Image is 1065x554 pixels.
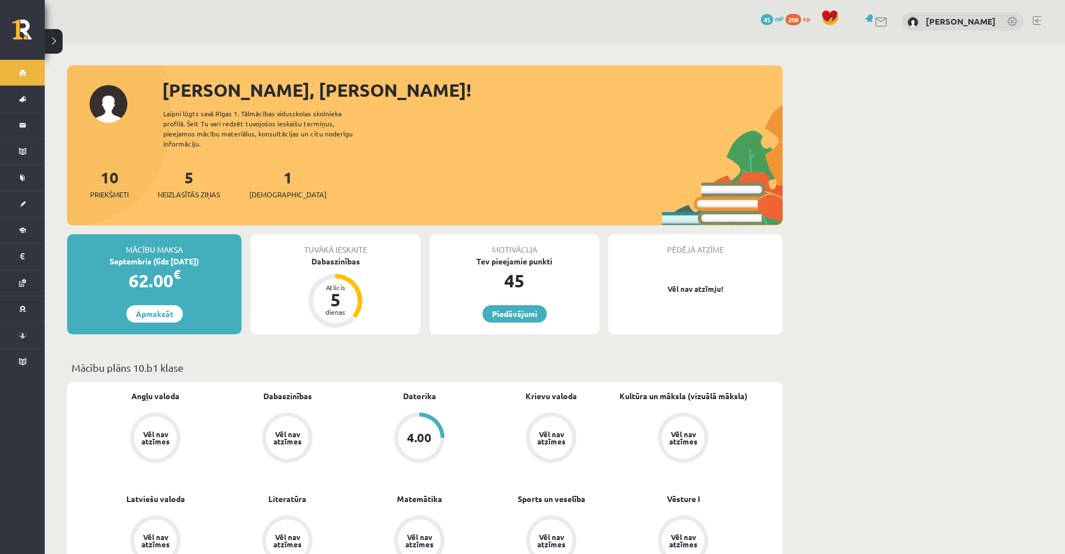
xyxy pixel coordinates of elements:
div: dienas [319,309,352,315]
a: Apmaksāt [126,305,183,323]
span: mP [775,14,784,23]
p: Mācību plāns 10.b1 klase [72,360,778,375]
div: 62.00 [67,267,242,294]
img: Stepans Grigorjevs [907,17,919,28]
p: Vēl nav atzīmju! [614,283,777,295]
div: Septembris (līdz [DATE]) [67,255,242,267]
a: 5Neizlasītās ziņas [158,167,220,200]
div: 5 [319,291,352,309]
span: [DEMOGRAPHIC_DATA] [249,189,326,200]
div: Laipni lūgts savā Rīgas 1. Tālmācības vidusskolas skolnieka profilā. Šeit Tu vari redzēt tuvojošo... [163,108,372,149]
a: Rīgas 1. Tālmācības vidusskola [12,20,45,48]
a: [PERSON_NAME] [926,16,996,27]
div: Vēl nav atzīmes [404,533,435,548]
a: Literatūra [268,493,306,505]
span: 208 [785,14,801,25]
div: Tuvākā ieskaite [250,234,420,255]
div: Atlicis [319,284,352,291]
span: Neizlasītās ziņas [158,189,220,200]
div: Vēl nav atzīmes [272,533,303,548]
a: Dabaszinības Atlicis 5 dienas [250,255,420,329]
a: Latviešu valoda [126,493,185,505]
a: Sports un veselība [518,493,585,505]
span: € [173,266,181,282]
a: Vēl nav atzīmes [89,413,221,465]
a: Angļu valoda [131,390,179,402]
div: Dabaszinības [250,255,420,267]
div: Vēl nav atzīmes [536,533,567,548]
a: Piedāvājumi [482,305,547,323]
span: Priekšmeti [90,189,129,200]
div: Pēdējā atzīme [608,234,783,255]
a: Vēl nav atzīmes [221,413,353,465]
a: Vēsture I [667,493,700,505]
a: Dabaszinības [263,390,312,402]
a: 208 xp [785,14,816,23]
a: Kultūra un māksla (vizuālā māksla) [619,390,747,402]
a: Matemātika [397,493,442,505]
div: Mācību maksa [67,234,242,255]
span: xp [803,14,810,23]
div: Vēl nav atzīmes [140,430,171,445]
div: 45 [429,267,599,294]
a: 45 mP [761,14,784,23]
div: Motivācija [429,234,599,255]
div: Vēl nav atzīmes [140,533,171,548]
div: [PERSON_NAME], [PERSON_NAME]! [162,77,783,103]
a: Datorika [403,390,436,402]
div: Vēl nav atzīmes [668,533,699,548]
a: 1[DEMOGRAPHIC_DATA] [249,167,326,200]
div: Vēl nav atzīmes [536,430,567,445]
div: 4.00 [407,432,432,444]
div: Vēl nav atzīmes [668,430,699,445]
a: 10Priekšmeti [90,167,129,200]
a: Krievu valoda [526,390,577,402]
div: Tev pieejamie punkti [429,255,599,267]
span: 45 [761,14,773,25]
a: Vēl nav atzīmes [617,413,749,465]
a: Vēl nav atzīmes [485,413,617,465]
a: 4.00 [353,413,485,465]
div: Vēl nav atzīmes [272,430,303,445]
